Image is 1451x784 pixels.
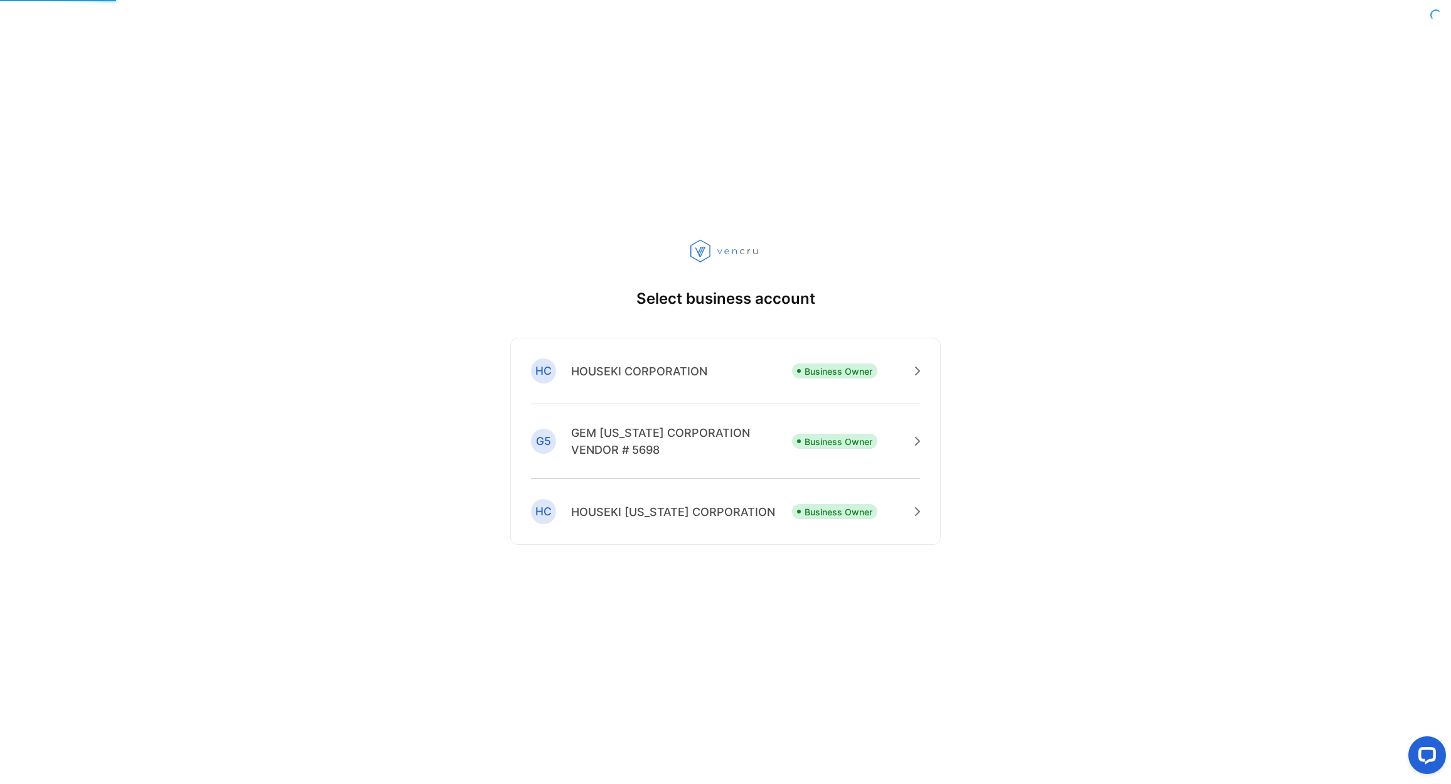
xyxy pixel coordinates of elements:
p: Business Owner [805,505,872,518]
p: HOUSEKI [US_STATE] CORPORATION [571,503,775,520]
p: HC [535,503,552,520]
p: Business Owner [805,435,872,448]
p: G5 [536,433,551,449]
p: HC [535,363,552,379]
p: GEM [US_STATE] CORPORATION VENDOR # 5698 [571,424,792,458]
img: vencru logo [690,239,761,263]
p: HOUSEKI CORPORATION [571,363,707,380]
p: Select business account [636,287,815,310]
iframe: LiveChat chat widget [1398,731,1451,784]
p: Business Owner [805,365,872,378]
